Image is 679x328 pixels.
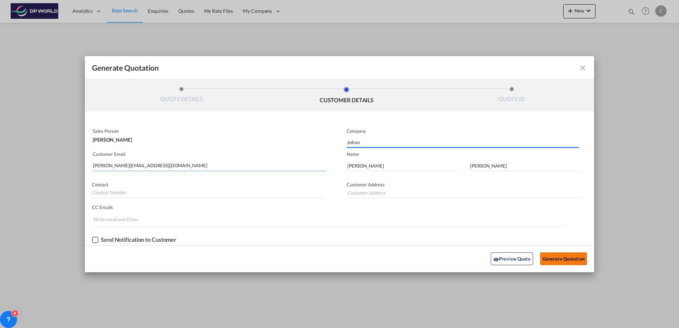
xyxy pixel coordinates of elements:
[92,236,176,244] md-checkbox: Checkbox No Ink
[92,213,565,227] md-chips-wrap: Chips container. Enter the text area, then type text, and press enter to add a chip.
[347,128,579,134] p: Company
[347,182,385,187] span: Customer Address
[493,257,499,262] md-icon: icon-eye
[85,56,594,272] md-dialog: Generate QuotationQUOTE ...
[101,236,176,243] div: Send Notification to Customer
[93,128,325,134] p: Sales Person
[491,252,533,265] button: icon-eyePreview Quote
[347,137,579,148] input: Company Name
[93,160,326,171] input: Search by Customer Name/Email Id/Company
[264,87,429,106] li: CUSTOMER DETAILS
[540,252,587,265] button: Generate Quotation
[92,182,325,187] p: Contact
[347,160,458,171] input: First Name
[93,134,325,142] div: [PERSON_NAME]
[93,151,326,157] p: Customer Email
[92,63,159,72] span: Generate Quotation
[578,64,587,72] md-icon: icon-close fg-AAA8AD cursor m-0
[469,160,581,171] input: Last Name
[92,187,325,198] input: Contact Number
[92,204,565,210] p: CC Emails
[347,151,594,157] p: Name
[429,87,594,106] li: QUOTE ID
[347,187,581,198] input: Customer Address
[99,87,264,106] li: QUOTE DETAILS
[93,214,146,225] input: Chips input.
